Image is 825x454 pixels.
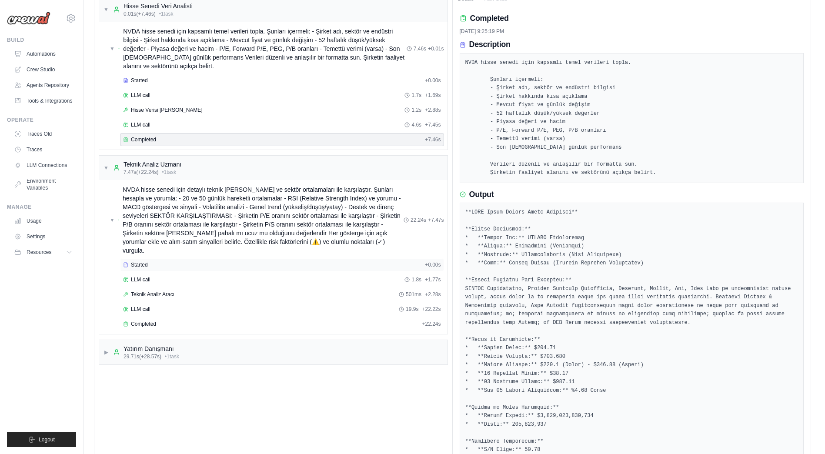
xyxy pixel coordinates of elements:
span: 29.71s (+28.57s) [124,353,161,360]
span: 22.24s [411,217,426,224]
span: Teknik Analiz Aracı [131,291,174,298]
span: ▼ [110,217,115,224]
span: NVDA hisse senedi için kapsamlı temel verileri topla. Şunları içermeli: - Şirket adı, sektör ve e... [123,27,407,70]
span: + 1.69s [425,92,441,99]
span: Started [131,261,148,268]
span: Resources [27,249,51,256]
span: Completed [131,320,156,327]
span: + 7.47s [428,217,444,224]
a: LLM Connections [10,158,76,172]
a: Tools & Integrations [10,94,76,108]
span: • 1 task [162,169,176,176]
span: 1.7s [411,92,421,99]
button: Logout [7,432,76,447]
div: Manage [7,204,76,210]
a: Crew Studio [10,63,76,77]
span: 7.46s [414,45,426,52]
h3: Output [469,190,494,200]
div: [DATE] 9:25:19 PM [460,28,804,35]
span: + 2.28s [425,291,441,298]
span: ▼ [110,45,115,52]
span: + 0.00s [425,261,441,268]
img: Logo [7,12,50,25]
a: Usage [10,214,76,228]
span: 501ms [406,291,421,298]
button: Resources [10,245,76,259]
pre: NVDA hisse senedi için kapsamlı temel verileri topla. Şunları içermeli: - Şirket adı, sektör ve e... [465,59,798,177]
div: Hisse Senedi Veri Analisti [124,2,193,10]
span: + 1.77s [425,276,441,283]
a: Agents Repository [10,78,76,92]
div: Operate [7,117,76,124]
span: ▼ [104,6,109,13]
a: Settings [10,230,76,244]
span: Hisse Verisi [PERSON_NAME] [131,107,203,113]
span: ▼ [104,164,109,171]
h2: Completed [470,12,509,24]
div: Teknik Analiz Uzmanı [124,160,181,169]
span: 1.8s [411,276,421,283]
span: 0.01s (+7.46s) [124,10,156,17]
div: Yatırım Danışmanı [124,344,179,353]
span: ▶ [104,349,109,356]
span: + 2.88s [425,107,441,113]
span: • 1 task [159,10,174,17]
span: + 22.24s [422,320,441,327]
div: Build [7,37,76,43]
span: LLM call [131,306,150,313]
span: + 22.22s [422,306,441,313]
span: Started [131,77,148,84]
span: LLM call [131,92,150,99]
a: Traces [10,143,76,157]
span: Completed [131,136,156,143]
span: + 7.45s [425,121,441,128]
a: Environment Variables [10,174,76,195]
span: + 7.46s [425,136,441,143]
iframe: Chat Widget [782,412,825,454]
span: • 1 task [165,353,179,360]
span: NVDA hisse senedi için detaylı teknik [PERSON_NAME] ve sektör ortalamaları ile karşılaştır. Şunla... [123,185,404,255]
span: Logout [39,436,55,443]
h3: Description [469,40,511,50]
span: + 0.00s [425,77,441,84]
span: LLM call [131,121,150,128]
span: 19.9s [406,306,418,313]
span: LLM call [131,276,150,283]
span: + 0.01s [428,45,444,52]
span: 7.47s (+22.24s) [124,169,158,176]
a: Traces Old [10,127,76,141]
a: Automations [10,47,76,61]
span: 1.2s [411,107,421,113]
span: 4.6s [411,121,421,128]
